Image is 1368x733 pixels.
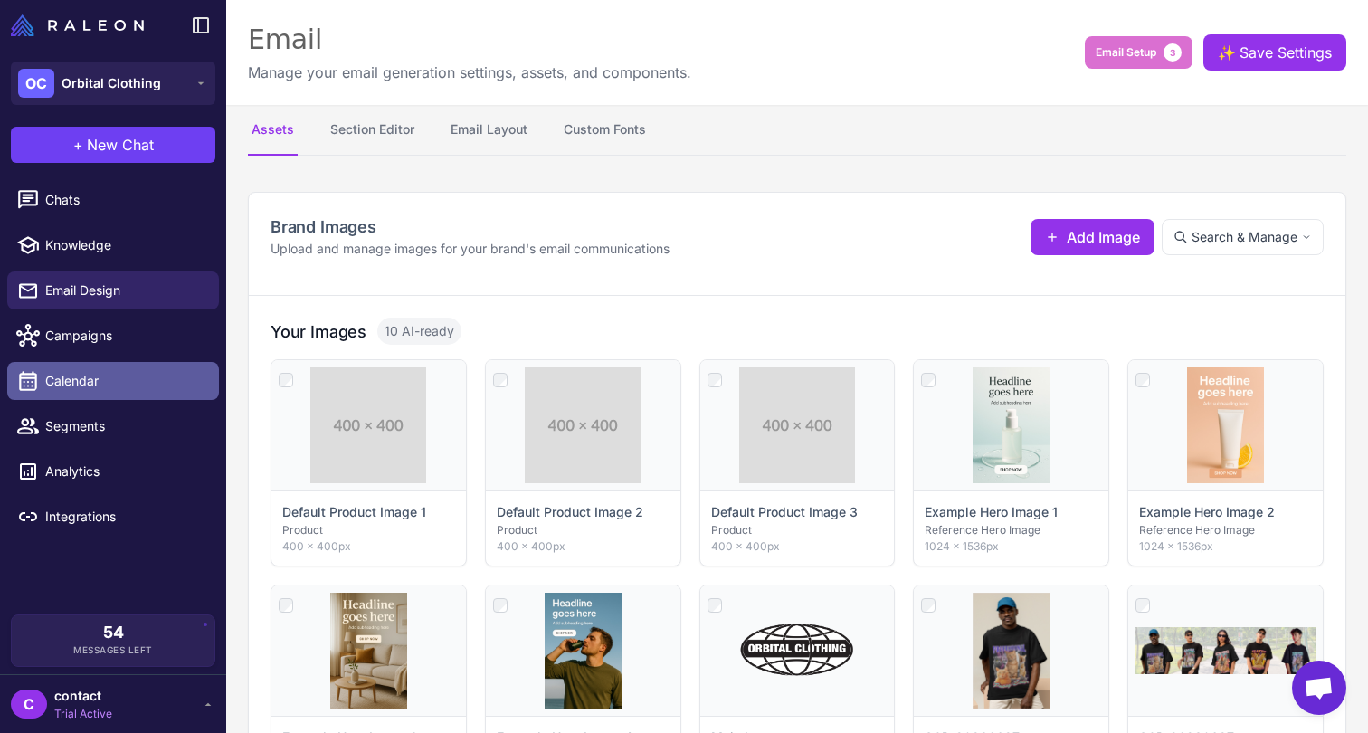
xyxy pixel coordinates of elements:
span: contact [54,686,112,706]
button: Email Layout [447,105,531,156]
div: Email [248,22,691,58]
p: Default Product Image 2 [497,502,643,522]
p: Example Hero Image 1 [925,502,1058,522]
span: Email Design [45,281,204,300]
p: Product [711,522,884,538]
p: Reference Hero Image [1139,522,1312,538]
a: Chats [7,181,219,219]
p: 1024 × 1536px [925,538,1097,555]
span: Search & Manage [1192,227,1297,247]
span: ✨ [1218,42,1232,56]
button: Add Image [1031,219,1154,255]
span: Campaigns [45,326,204,346]
span: Segments [45,416,204,436]
span: New Chat [87,134,154,156]
div: Open chat [1292,661,1346,715]
span: 10 AI-ready [377,318,461,345]
button: Search & Manage [1162,219,1324,255]
p: Manage your email generation settings, assets, and components. [248,62,691,83]
span: Email Setup [1096,44,1156,61]
a: Campaigns [7,317,219,355]
div: OC [18,69,54,98]
a: Segments [7,407,219,445]
button: Assets [248,105,298,156]
span: + [73,134,83,156]
p: 400 × 400px [282,538,455,555]
span: Trial Active [54,706,112,722]
span: Orbital Clothing [62,73,161,93]
button: +New Chat [11,127,215,163]
p: Product [282,522,455,538]
p: 400 × 400px [497,538,670,555]
p: Reference Hero Image [925,522,1097,538]
span: Calendar [45,371,204,391]
button: ✨Save Settings [1203,34,1346,71]
span: Knowledge [45,235,204,255]
button: Email Setup3 [1085,36,1192,69]
span: 3 [1164,43,1182,62]
button: Custom Fonts [560,105,650,156]
h3: Your Images [271,319,366,344]
button: OCOrbital Clothing [11,62,215,105]
p: Product [497,522,670,538]
span: 54 [103,624,124,641]
a: Knowledge [7,226,219,264]
button: Section Editor [327,105,418,156]
p: Example Hero Image 2 [1139,502,1275,522]
span: Integrations [45,507,204,527]
p: 1024 × 1536px [1139,538,1312,555]
span: Analytics [45,462,204,481]
span: Chats [45,190,204,210]
p: Upload and manage images for your brand's email communications [271,239,670,259]
p: Default Product Image 3 [711,502,858,522]
img: Raleon Logo [11,14,144,36]
p: Default Product Image 1 [282,502,426,522]
a: Analytics [7,452,219,490]
a: Raleon Logo [11,14,151,36]
a: Calendar [7,362,219,400]
span: Messages Left [73,643,153,657]
p: 400 × 400px [711,538,884,555]
div: C [11,690,47,719]
a: Integrations [7,498,219,536]
a: Email Design [7,271,219,309]
h2: Brand Images [271,214,670,239]
span: Add Image [1067,226,1140,248]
